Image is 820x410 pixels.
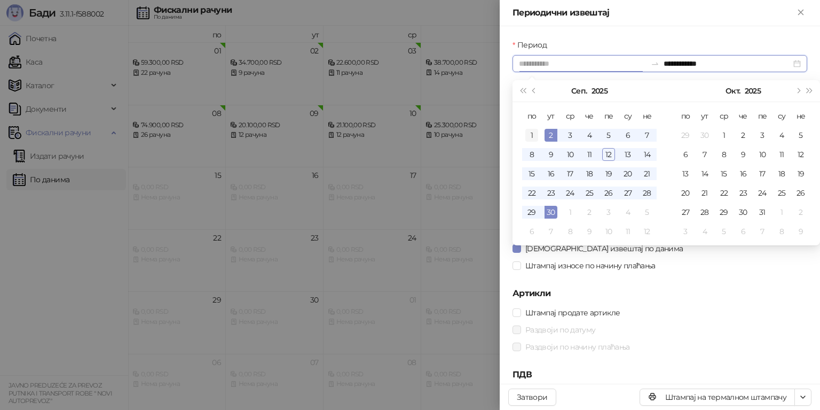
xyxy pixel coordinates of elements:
td: 2025-10-29 [714,203,734,222]
td: 2025-10-18 [772,164,791,183]
div: 24 [756,187,769,199]
td: 2025-11-01 [772,203,791,222]
td: 2025-10-24 [753,183,772,203]
div: 1 [717,129,730,142]
div: 4 [698,225,711,238]
div: 7 [756,225,769,238]
div: 29 [717,206,730,219]
td: 2025-10-07 [695,145,714,164]
td: 2025-10-15 [714,164,734,183]
div: 30 [545,206,557,219]
td: 2025-09-25 [580,183,599,203]
td: 2025-09-18 [580,164,599,183]
th: ср [714,106,734,126]
td: 2025-10-23 [734,183,753,203]
th: ут [695,106,714,126]
div: 16 [737,167,750,180]
div: 3 [679,225,692,238]
td: 2025-10-10 [753,145,772,164]
td: 2025-10-25 [772,183,791,203]
span: Раздвоји по начину плаћања [521,341,634,353]
div: 20 [621,167,634,180]
td: 2025-09-11 [580,145,599,164]
th: ср [561,106,580,126]
td: 2025-10-08 [714,145,734,164]
div: 18 [775,167,788,180]
div: 20 [679,187,692,199]
div: 15 [717,167,730,180]
td: 2025-10-11 [772,145,791,164]
td: 2025-09-15 [522,164,541,183]
td: 2025-09-19 [599,164,618,183]
td: 2025-10-01 [714,126,734,145]
td: 2025-10-19 [791,164,810,183]
td: 2025-09-30 [541,203,561,222]
div: 9 [583,225,596,238]
th: не [637,106,657,126]
button: Затвори [508,389,556,406]
td: 2025-10-13 [676,164,695,183]
div: 5 [602,129,615,142]
div: 7 [698,148,711,161]
td: 2025-09-17 [561,164,580,183]
td: 2025-10-16 [734,164,753,183]
td: 2025-09-24 [561,183,580,203]
td: 2025-10-31 [753,203,772,222]
td: 2025-10-03 [599,203,618,222]
td: 2025-11-09 [791,222,810,241]
td: 2025-09-13 [618,145,637,164]
td: 2025-10-22 [714,183,734,203]
span: to [651,59,659,68]
th: че [580,106,599,126]
td: 2025-10-07 [541,222,561,241]
div: 19 [602,167,615,180]
div: 8 [525,148,538,161]
td: 2025-10-30 [734,203,753,222]
td: 2025-09-23 [541,183,561,203]
td: 2025-09-26 [599,183,618,203]
td: 2025-09-30 [695,126,714,145]
div: 6 [525,225,538,238]
td: 2025-10-08 [561,222,580,241]
div: 4 [583,129,596,142]
div: 26 [794,187,807,199]
div: 2 [794,206,807,219]
div: 29 [679,129,692,142]
div: 23 [545,187,557,199]
div: 1 [775,206,788,219]
td: 2025-10-05 [637,203,657,222]
td: 2025-10-06 [522,222,541,241]
div: 13 [679,167,692,180]
button: Следећи месец (PageDown) [792,80,803,102]
div: 19 [794,167,807,180]
th: су [772,106,791,126]
td: 2025-10-28 [695,203,714,222]
td: 2025-09-08 [522,145,541,164]
div: 18 [583,167,596,180]
th: пе [599,106,618,126]
span: [DEMOGRAPHIC_DATA] извештај по данима [521,243,687,254]
th: су [618,106,637,126]
div: 5 [641,206,653,219]
div: 15 [525,167,538,180]
td: 2025-10-26 [791,183,810,203]
th: не [791,106,810,126]
div: 11 [583,148,596,161]
td: 2025-10-14 [695,164,714,183]
td: 2025-10-04 [772,126,791,145]
td: 2025-10-17 [753,164,772,183]
td: 2025-09-21 [637,164,657,183]
div: 8 [775,225,788,238]
div: 11 [775,148,788,161]
td: 2025-10-05 [791,126,810,145]
td: 2025-09-27 [618,183,637,203]
td: 2025-10-10 [599,222,618,241]
div: 10 [756,148,769,161]
td: 2025-09-20 [618,164,637,183]
td: 2025-09-28 [637,183,657,203]
div: 6 [737,225,750,238]
div: 9 [794,225,807,238]
div: 25 [775,187,788,199]
span: Штампај продате артикле [521,307,624,319]
th: че [734,106,753,126]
